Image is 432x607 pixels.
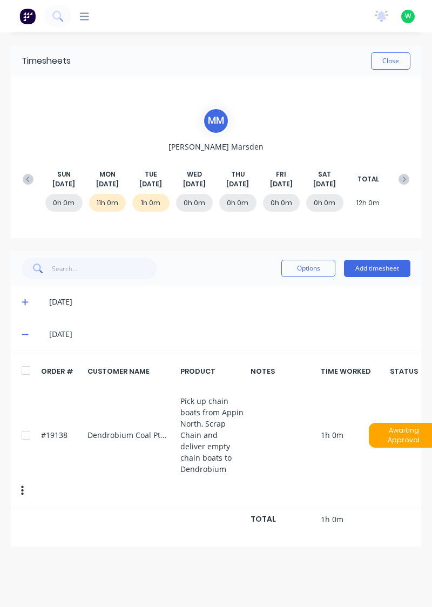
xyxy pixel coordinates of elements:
[99,170,116,179] span: MON
[219,194,256,212] div: 0h 0m
[263,194,300,212] div: 0h 0m
[145,170,157,179] span: TUE
[176,194,213,212] div: 0h 0m
[202,107,230,134] div: M M
[183,179,206,189] span: [DATE]
[397,366,410,376] div: STATUS
[321,366,391,376] div: TIME WORKED
[226,179,249,189] span: [DATE]
[313,179,336,189] span: [DATE]
[57,170,71,179] span: SUN
[96,179,119,189] span: [DATE]
[357,174,379,184] span: TOTAL
[52,258,157,279] input: Search...
[22,55,71,68] div: Timesheets
[344,260,410,277] button: Add timesheet
[318,170,331,179] span: SAT
[168,141,264,152] span: [PERSON_NAME] Marsden
[87,366,174,376] div: CUSTOMER NAME
[281,260,335,277] button: Options
[270,179,293,189] span: [DATE]
[49,296,410,308] div: [DATE]
[49,328,410,340] div: [DATE]
[350,194,387,212] div: 12h 0m
[139,179,162,189] span: [DATE]
[52,179,75,189] span: [DATE]
[89,194,126,212] div: 11h 0m
[45,194,83,212] div: 0h 0m
[132,194,170,212] div: 1h 0m
[276,170,286,179] span: FRI
[306,194,343,212] div: 0h 0m
[180,366,245,376] div: PRODUCT
[231,170,245,179] span: THU
[405,11,411,21] span: W
[187,170,202,179] span: WED
[19,8,36,24] img: Factory
[371,52,410,70] button: Close
[41,366,82,376] div: ORDER #
[251,366,315,376] div: NOTES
